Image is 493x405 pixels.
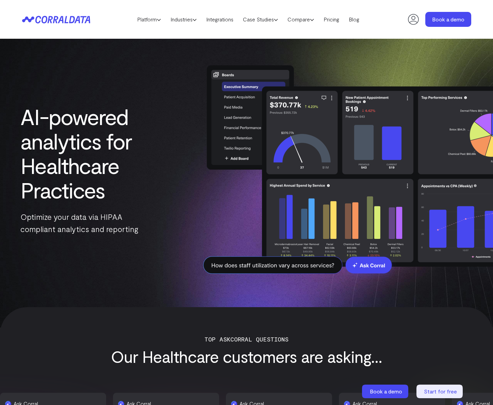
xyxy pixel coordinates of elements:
a: Integrations [201,14,238,24]
span: Start for free [424,388,457,394]
a: Compare [283,14,319,24]
p: Optimize your data via HIPAA compliant analytics and reporting [20,211,155,235]
a: Industries [166,14,201,24]
p: Top ASKCorral Questions [26,334,468,344]
a: Book a demo [425,12,471,27]
h1: AI-powered analytics for Healthcare Practices [20,104,155,202]
a: Platform [132,14,166,24]
a: Blog [344,14,364,24]
a: Book a demo [362,385,410,398]
a: Start for free [416,385,464,398]
span: Book a demo [370,388,402,394]
a: Case Studies [238,14,283,24]
a: Pricing [319,14,344,24]
h3: Our Healthcare customers are asking... [26,347,468,366]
